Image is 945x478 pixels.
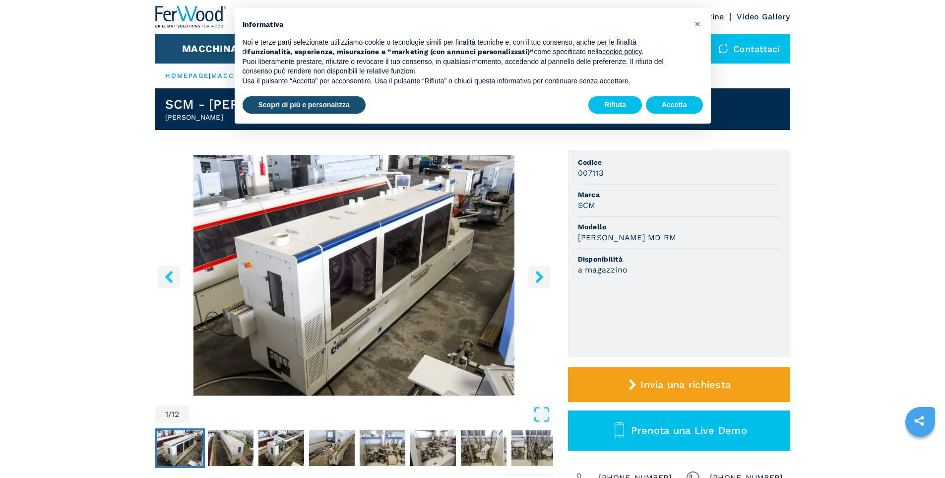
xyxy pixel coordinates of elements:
[588,96,642,114] button: Rifiuta
[155,428,205,468] button: Go to Slide 1
[248,48,534,56] strong: funzionalità, esperienza, misurazione e “marketing (con annunci personalizzati)”
[578,232,677,243] h3: [PERSON_NAME] MD RM
[578,254,780,264] span: Disponibilità
[631,424,747,436] span: Prenota una Live Demo
[528,266,551,288] button: right-button
[243,38,687,57] p: Noi e terze parti selezionate utilizziamo cookie o tecnologie simili per finalità tecniche e, con...
[165,72,209,79] a: HOMEPAGE
[509,428,559,468] button: Go to Slide 8
[408,428,458,468] button: Go to Slide 6
[578,190,780,200] span: Marca
[168,410,172,418] span: /
[243,96,366,114] button: Scopri di più e personalizza
[718,44,728,54] img: Contattaci
[155,155,553,396] img: Bordatrice Singola SCM STEFANI MD RM
[208,430,253,466] img: 71ed8324ab7f0beb9c5e3682c7e1484b
[737,12,790,21] a: Video Gallery
[243,20,687,30] h2: Informativa
[155,428,553,468] nav: Thumbnail Navigation
[192,406,551,423] button: Open Fullscreen
[358,428,407,468] button: Go to Slide 5
[578,200,596,211] h3: SCM
[243,76,687,86] p: Usa il pulsante “Accetta” per acconsentire. Usa il pulsante “Rifiuta” o chiudi questa informativa...
[309,430,355,466] img: 1cce8cace4a977c8783491eec6af0fb9
[155,155,553,396] div: Go to Slide 1
[158,266,180,288] button: left-button
[640,379,731,391] span: Invia una richiesta
[568,367,790,402] button: Invia una richiesta
[165,410,168,418] span: 1
[256,428,306,468] button: Go to Slide 3
[165,96,366,112] h1: SCM - [PERSON_NAME] MD RM
[360,430,405,466] img: 255d33ebe927c2844a7ed9d5eb6c4f47
[410,430,456,466] img: 0b55470d00979d8ed9ab03fbf4536efb
[209,72,211,79] span: |
[172,410,180,418] span: 12
[511,430,557,466] img: 9fc0e228de73aad1c55c718ea033d7dc
[568,410,790,451] button: Prenota una Live Demo
[182,43,248,55] button: Macchinari
[646,96,703,114] button: Accetta
[578,222,780,232] span: Modello
[602,48,641,56] a: cookie policy
[690,16,706,32] button: Chiudi questa informativa
[907,409,932,433] a: sharethis
[165,112,366,122] h2: [PERSON_NAME]
[307,428,357,468] button: Go to Slide 4
[157,430,203,466] img: 85bd711c544735854c0a13a1b7dcfee5
[211,72,263,79] a: macchinari
[206,428,255,468] button: Go to Slide 2
[155,6,227,28] img: Ferwood
[258,430,304,466] img: 8e181cfe76a2174c1ec79daeb778677c
[708,34,790,64] div: Contattaci
[461,430,506,466] img: f1bb567223a50db072e9b987580177a1
[578,264,628,275] h3: a magazzino
[243,57,687,76] p: Puoi liberamente prestare, rifiutare o revocare il tuo consenso, in qualsiasi momento, accedendo ...
[578,167,604,179] h3: 007113
[694,18,700,30] span: ×
[578,157,780,167] span: Codice
[459,428,508,468] button: Go to Slide 7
